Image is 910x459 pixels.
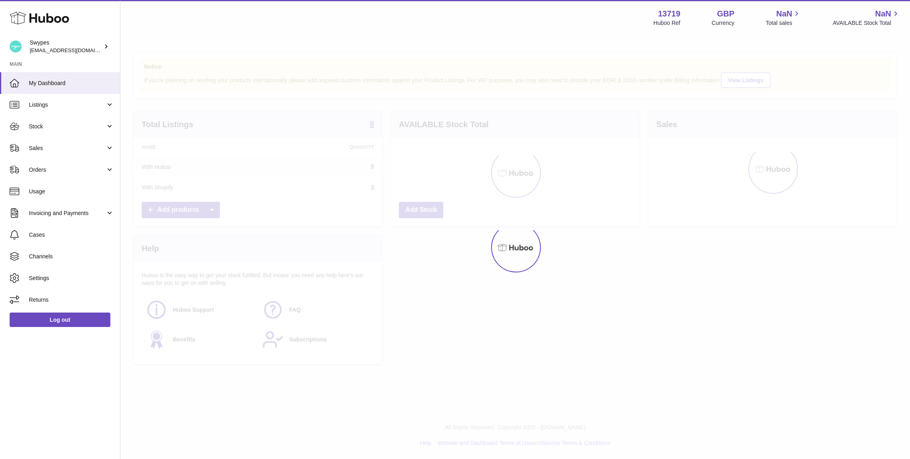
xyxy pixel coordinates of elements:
[29,123,106,130] span: Stock
[766,19,801,27] span: Total sales
[712,19,735,27] div: Currency
[29,101,106,109] span: Listings
[30,47,118,53] span: [EMAIL_ADDRESS][DOMAIN_NAME]
[658,8,680,19] strong: 13719
[29,296,114,304] span: Returns
[29,253,114,260] span: Channels
[833,8,900,27] a: NaN AVAILABLE Stock Total
[875,8,891,19] span: NaN
[776,8,792,19] span: NaN
[29,79,114,87] span: My Dashboard
[10,313,110,327] a: Log out
[766,8,801,27] a: NaN Total sales
[717,8,734,19] strong: GBP
[10,41,22,53] img: hello@swypes.co.uk
[29,144,106,152] span: Sales
[654,19,680,27] div: Huboo Ref
[30,39,102,54] div: Swypes
[29,166,106,174] span: Orders
[29,188,114,195] span: Usage
[29,231,114,239] span: Cases
[29,209,106,217] span: Invoicing and Payments
[833,19,900,27] span: AVAILABLE Stock Total
[29,274,114,282] span: Settings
